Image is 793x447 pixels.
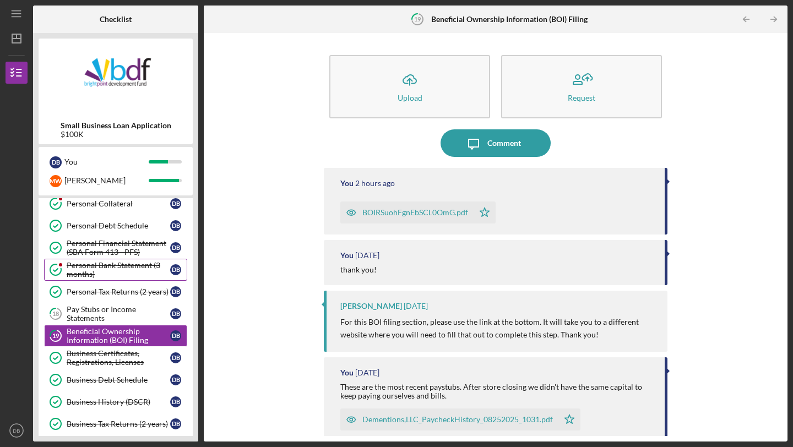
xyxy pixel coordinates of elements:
a: Personal Debt ScheduleDB [44,215,187,237]
a: Business Certificates, Registrations, LicensesDB [44,347,187,369]
div: thank you! [340,265,377,274]
b: Small Business Loan Application [61,121,171,130]
tspan: 19 [52,332,59,340]
a: Personal Financial Statement (SBA Form 413 - PFS)DB [44,237,187,259]
a: 19Beneficial Ownership Information (BOI) FilingDB [44,325,187,347]
div: D B [170,374,181,385]
button: Dementions,LLC_PaycheckHistory_08252025_1031.pdf [340,408,580,430]
div: [PERSON_NAME] [64,171,149,190]
p: For this BOI filing section, please use the link at the bottom. It will take you to a different w... [340,316,656,341]
button: Comment [441,129,551,157]
tspan: 19 [414,15,421,23]
div: Personal Bank Statement (3 months) [67,261,170,279]
div: Pay Stubs or Income Statements [67,305,170,323]
div: M W [50,175,62,187]
tspan: 18 [52,310,59,318]
div: These are the most recent paystubs. After store closing we didn't have the same capital to keep p... [340,383,654,400]
div: You [64,152,149,171]
div: $100K [61,130,171,139]
div: [PERSON_NAME] [340,302,402,310]
time: 2025-08-25 15:03 [355,251,379,260]
div: You [340,251,354,260]
div: D B [170,198,181,209]
a: Business Debt ScheduleDB [44,369,187,391]
div: D B [170,418,181,429]
a: Business Tax Returns (2 years)DB [44,413,187,435]
div: D B [170,396,181,407]
div: D B [170,264,181,275]
div: Dementions,LLC_PaycheckHistory_08252025_1031.pdf [362,415,553,424]
img: Product logo [39,44,193,110]
b: Beneficial Ownership Information (BOI) Filing [431,15,588,24]
div: Business Tax Returns (2 years) [67,419,170,428]
div: Comment [487,129,521,157]
time: 2025-08-27 14:13 [355,179,395,188]
time: 2025-08-25 15:03 [404,302,428,310]
div: D B [170,352,181,363]
a: Personal Tax Returns (2 years)DB [44,281,187,303]
div: Beneficial Ownership Information (BOI) Filing [67,327,170,345]
text: DB [13,428,20,434]
div: Business Debt Schedule [67,375,170,384]
a: 18Pay Stubs or Income StatementsDB [44,303,187,325]
div: Request [568,94,595,102]
div: D B [50,156,62,168]
div: Business History (DSCR) [67,397,170,406]
button: Request [501,55,662,118]
button: Upload [329,55,490,118]
div: D B [170,286,181,297]
a: Personal Bank Statement (3 months)DB [44,259,187,281]
div: Personal Debt Schedule [67,221,170,230]
b: Checklist [100,15,132,24]
div: D B [170,242,181,253]
div: BOIRSuohFgnEbSCL0OmG.pdf [362,208,468,217]
div: D B [170,308,181,319]
div: You [340,179,354,188]
div: Personal Collateral [67,199,170,208]
div: Business Certificates, Registrations, Licenses [67,349,170,367]
button: DB [6,419,28,441]
div: Personal Tax Returns (2 years) [67,287,170,296]
a: Personal CollateralDB [44,193,187,215]
div: Upload [398,94,422,102]
div: D B [170,330,181,341]
div: Personal Financial Statement (SBA Form 413 - PFS) [67,239,170,257]
time: 2025-08-25 14:32 [355,368,379,377]
div: You [340,368,354,377]
a: Business History (DSCR)DB [44,391,187,413]
button: BOIRSuohFgnEbSCL0OmG.pdf [340,201,496,223]
div: D B [170,220,181,231]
